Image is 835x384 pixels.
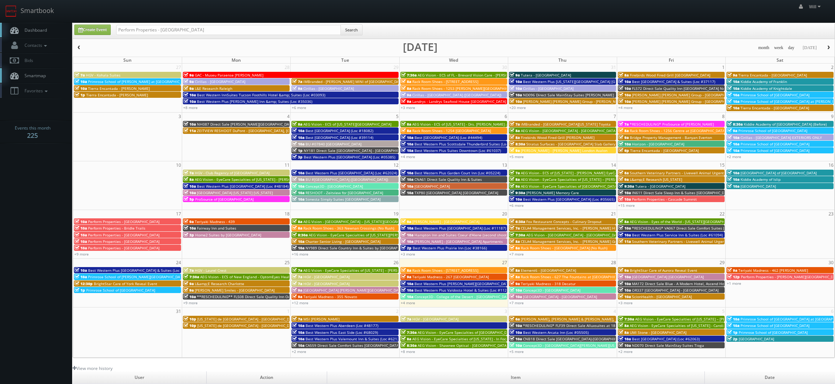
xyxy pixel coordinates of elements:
span: 7a [510,170,520,175]
span: Teriyaki Madness - 318 Decatur [521,281,576,286]
span: AEG Vision - ECS of [US_STATE] - [PERSON_NAME] EyeCare - [GEOGRAPHIC_DATA] ([GEOGRAPHIC_DATA]) [521,170,698,175]
span: Stratus Surfaces - [GEOGRAPHIC_DATA] Slab Gallery [526,141,615,147]
span: HGV - Kohala Suites [86,73,120,78]
span: 10a [619,281,631,286]
span: 6p [619,148,629,153]
span: Perform Properties - [GEOGRAPHIC_DATA] [88,232,159,237]
a: +7 more [509,252,524,257]
span: 10a [292,128,304,133]
span: Perform Properties - [GEOGRAPHIC_DATA] [88,239,159,244]
span: CNA61 Direct Sale Quality Inn & Suites [414,177,482,182]
span: 10a [727,86,739,91]
span: [GEOGRAPHIC_DATA] [414,184,450,189]
span: 7a [292,274,302,279]
span: 10a [727,141,739,147]
span: 8a [510,128,520,133]
a: +8 more [183,105,198,110]
span: Bids [21,57,33,64]
span: 1p [75,92,85,97]
span: [PERSON_NAME] [PERSON_NAME] Group - [PERSON_NAME] - 712 [PERSON_NAME] Trove [PERSON_NAME] [523,99,704,104]
span: 8:30a [510,141,525,147]
span: AEG Vision - Eyes of the World - [US_STATE][GEOGRAPHIC_DATA] [630,219,739,224]
a: +15 more [618,203,635,208]
span: L&E Research Raleigh [195,86,232,91]
span: AEG Vision - [GEOGRAPHIC_DATA] - [GEOGRAPHIC_DATA] [526,232,622,237]
span: Kiddie Academy of [GEOGRAPHIC_DATA] (Before) [744,122,827,127]
span: Best Western Plus [US_STATE][GEOGRAPHIC_DATA] [GEOGRAPHIC_DATA] (Loc #37096) [523,79,670,84]
span: Will [809,4,823,10]
span: Cirillas - [GEOGRAPHIC_DATA] EXTERIORS ONLY [740,135,822,140]
span: 8a [184,177,194,182]
span: 10a [401,135,413,140]
span: 11a [184,128,196,133]
span: TXP80 [GEOGRAPHIC_DATA] [GEOGRAPHIC_DATA] [414,190,498,195]
span: [PERSON_NAME] - [PERSON_NAME] London Avalon [521,148,607,153]
span: 9a [510,148,520,153]
span: Cirillas - [GEOGRAPHIC_DATA] [195,79,245,84]
span: 10a [510,92,522,97]
span: 10a [292,177,304,182]
span: Best Western Plus [GEOGRAPHIC_DATA] (Loc #05385) [304,154,395,160]
span: 9:30a [619,184,634,189]
span: Primrose School of [PERSON_NAME][GEOGRAPHIC_DATA] [88,274,185,279]
span: GAC - Museu Paraense [PERSON_NAME] [195,73,263,78]
span: 10a [727,170,739,175]
span: 10a [727,79,739,84]
span: RESHOOT - Zeitview for [GEOGRAPHIC_DATA] [306,190,383,195]
span: Teriyaki Madness - 462 [PERSON_NAME] [738,268,808,273]
span: FL572 Direct Sale Quality Inn [GEOGRAPHIC_DATA] North I-75 [632,86,738,91]
span: 10a [401,148,413,153]
span: iMBranded - [GEOGRAPHIC_DATA][US_STATE] Toyota [521,122,611,127]
span: Firebirds Wood Fired Grill [GEOGRAPHIC_DATA] [630,73,710,78]
span: 10a [619,232,631,237]
span: BrightStar Care of York Reveal Event [94,281,157,286]
span: 10a [727,177,739,182]
span: 10a [401,170,413,175]
span: Tierra Encantada - [GEOGRAPHIC_DATA] [740,105,809,110]
span: 10a [401,141,413,147]
span: 3p [184,232,194,237]
span: 7a [292,268,302,273]
span: AEG Vision - EyeCare Specialties of [US_STATE] – [PERSON_NAME] Eye Care [303,268,432,273]
span: Primrose School of [GEOGRAPHIC_DATA] [86,288,155,293]
span: 10a [619,92,631,97]
span: [PERSON_NAME] [PERSON_NAME] Group - [GEOGRAPHIC_DATA] - [STREET_ADDRESS] [632,92,776,97]
span: Best Western Plus [PERSON_NAME] Inn &amp; Suites (Loc #35036) [197,99,312,104]
span: 10a [401,232,413,237]
span: 10a [75,245,87,250]
span: Southern Veterinary Partners - Livewell Animal Urgent Care of Goodyear [632,239,757,244]
span: AEG Vision - [GEOGRAPHIC_DATA] - [GEOGRAPHIC_DATA] [521,128,616,133]
span: 8a [619,170,629,175]
span: HGV - [GEOGRAPHIC_DATA] [303,274,350,279]
span: Perform Properties - Cascade Summit [632,197,697,202]
span: Primrose School of [GEOGRAPHIC_DATA] [740,92,809,97]
span: 7a [184,268,194,273]
span: 10a [619,274,631,279]
span: Rack Room Shoes - [STREET_ADDRESS] [412,79,478,84]
span: Best [GEOGRAPHIC_DATA] & Suites (Loc #37117) [632,79,715,84]
span: 8a [292,219,302,224]
span: Rack Room Shoes - 363 Newnan Crossings (No Rush) [303,226,394,231]
span: Perform Properties - Bridle Trails [88,226,145,231]
span: 9a [510,281,520,286]
span: AEG Vision - EyeCare Specialties of [US_STATE][PERSON_NAME] Eyecare Associates [309,232,452,237]
span: [PERSON_NAME] [PERSON_NAME] Group - [GEOGRAPHIC_DATA] - [STREET_ADDRESS] [632,99,776,104]
a: Create Event [74,25,111,35]
span: 7a [510,226,520,231]
span: ND096 Direct Sale MainStay Suites [PERSON_NAME] [523,92,614,97]
span: L&amp;E Research [US_STATE] [630,177,682,182]
span: 9a [401,99,411,104]
span: 10a [292,135,304,140]
span: HGV - Laurel Crest [195,268,227,273]
span: Kiddie Academy of Franklin [740,79,787,84]
span: 10a [75,86,87,91]
span: AEG Vision - ECS of FL - Brevard Vision Care - [PERSON_NAME] [418,73,524,78]
span: Teriyaki Madness - 439 [195,219,235,224]
button: month [756,43,772,52]
span: BU #[GEOGRAPHIC_DATA] ([GEOGRAPHIC_DATA]) [306,177,388,182]
span: 8a [510,135,520,140]
span: 10a [401,226,413,231]
span: Perform Properties - [GEOGRAPHIC_DATA] [88,219,159,224]
span: 10a [510,197,522,202]
span: 10a [184,184,196,189]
